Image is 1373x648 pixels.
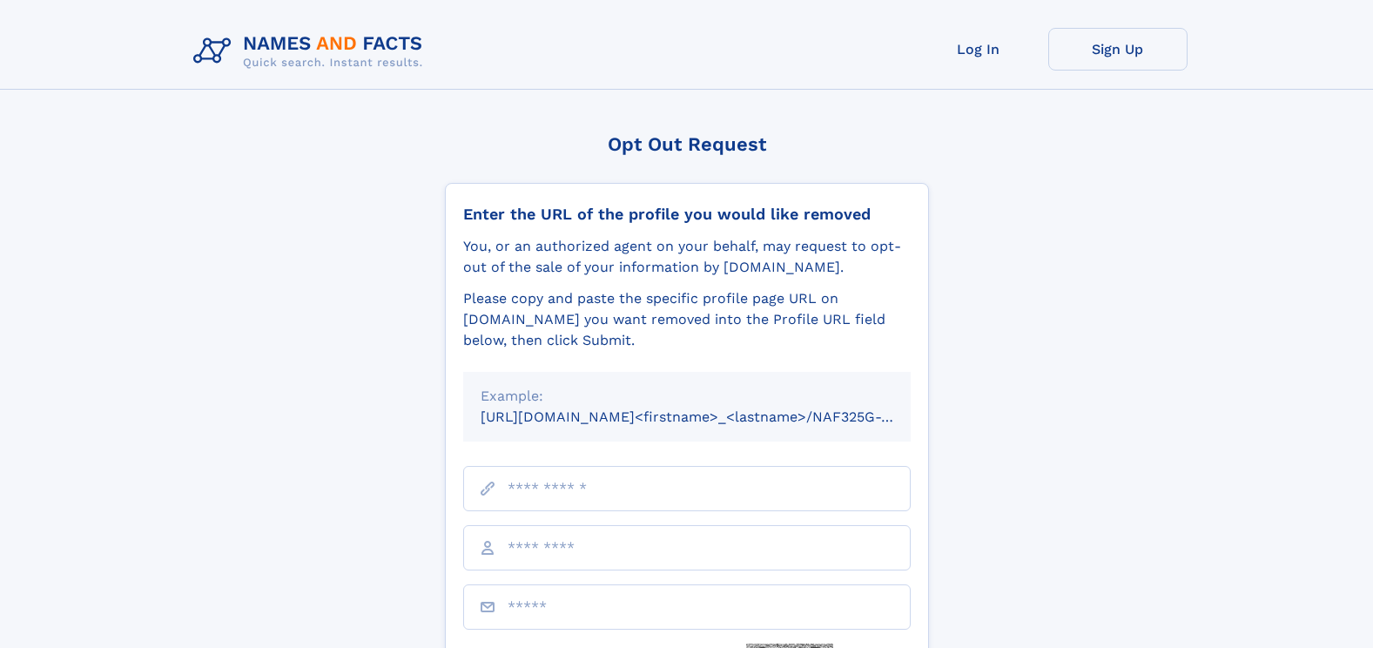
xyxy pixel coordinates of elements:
[186,28,437,75] img: Logo Names and Facts
[463,236,911,278] div: You, or an authorized agent on your behalf, may request to opt-out of the sale of your informatio...
[463,205,911,224] div: Enter the URL of the profile you would like removed
[481,408,944,425] small: [URL][DOMAIN_NAME]<firstname>_<lastname>/NAF325G-xxxxxxxx
[909,28,1048,71] a: Log In
[445,133,929,155] div: Opt Out Request
[463,288,911,351] div: Please copy and paste the specific profile page URL on [DOMAIN_NAME] you want removed into the Pr...
[1048,28,1188,71] a: Sign Up
[481,386,893,407] div: Example:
